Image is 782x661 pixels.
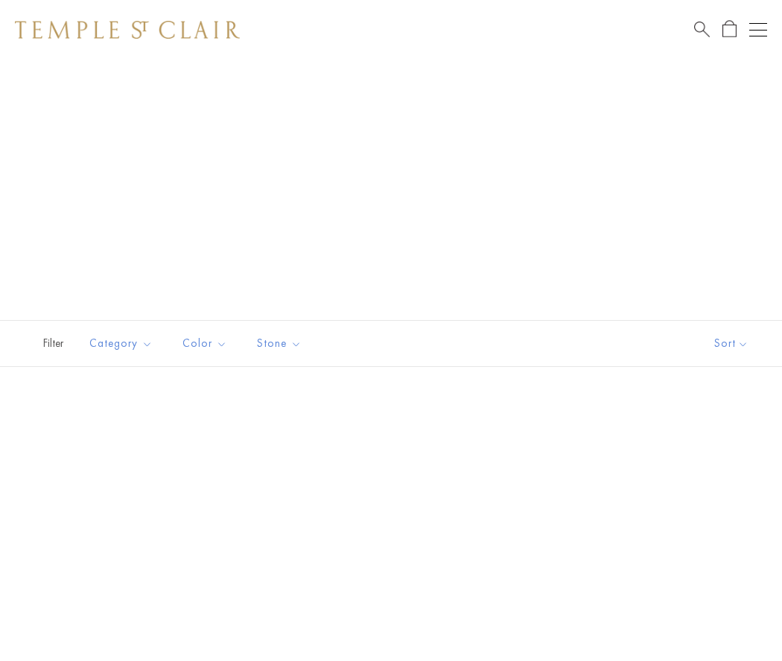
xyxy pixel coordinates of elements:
[78,327,164,360] button: Category
[694,20,710,39] a: Search
[246,327,313,360] button: Stone
[175,334,238,353] span: Color
[749,21,767,39] button: Open navigation
[82,334,164,353] span: Category
[249,334,313,353] span: Stone
[722,20,737,39] a: Open Shopping Bag
[171,327,238,360] button: Color
[681,321,782,366] button: Show sort by
[15,21,240,39] img: Temple St. Clair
